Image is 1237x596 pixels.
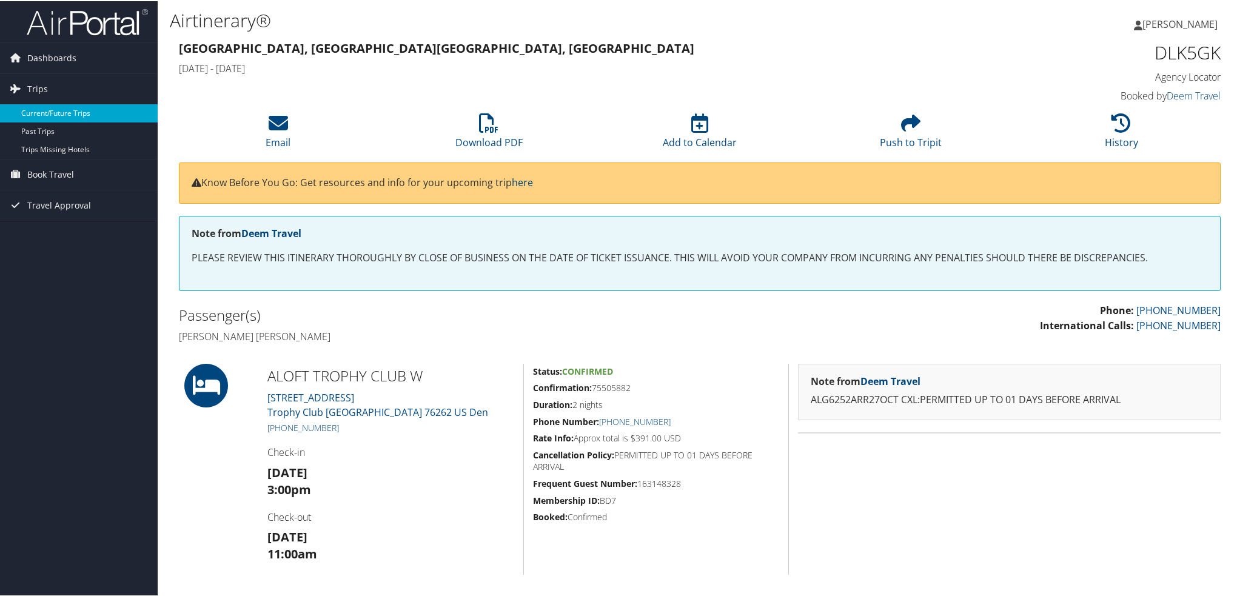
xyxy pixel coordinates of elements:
h5: PERMITTED UP TO 01 DAYS BEFORE ARRIVAL [533,448,779,472]
strong: Note from [192,226,301,239]
span: [PERSON_NAME] [1142,16,1218,30]
h4: Booked by [974,88,1221,101]
strong: [DATE] [267,463,307,480]
a: Add to Calendar [663,119,737,148]
img: airportal-logo.png [27,7,148,35]
strong: Duration: [533,398,572,409]
h4: Check-out [267,509,514,523]
a: [PHONE_NUMBER] [267,421,339,432]
strong: Cancellation Policy: [533,448,614,460]
h4: Check-in [267,444,514,458]
a: here [512,175,533,188]
strong: Rate Info: [533,431,574,443]
strong: Phone Number: [533,415,599,426]
h4: Agency Locator [974,69,1221,82]
strong: Note from [811,373,920,387]
span: Travel Approval [27,189,91,219]
strong: 11:00am [267,544,317,561]
strong: Booked: [533,510,568,521]
strong: Membership ID: [533,494,600,505]
a: History [1105,119,1138,148]
h5: Approx total is $391.00 USD [533,431,779,443]
a: [PHONE_NUMBER] [599,415,671,426]
strong: [GEOGRAPHIC_DATA], [GEOGRAPHIC_DATA] [GEOGRAPHIC_DATA], [GEOGRAPHIC_DATA] [179,39,694,55]
a: Push to Tripit [880,119,942,148]
a: [PERSON_NAME] [1134,5,1230,41]
h4: [PERSON_NAME] [PERSON_NAME] [179,329,691,342]
strong: [DATE] [267,527,307,544]
span: Confirmed [562,364,613,376]
h4: [DATE] - [DATE] [179,61,956,74]
strong: 3:00pm [267,480,311,497]
strong: Status: [533,364,562,376]
h2: Passenger(s) [179,304,691,324]
p: Know Before You Go: Get resources and info for your upcoming trip [192,174,1208,190]
span: Book Travel [27,158,74,189]
span: Trips [27,73,48,103]
strong: Frequent Guest Number: [533,477,637,488]
h5: 75505882 [533,381,779,393]
a: [PHONE_NUMBER] [1136,318,1221,331]
a: Deem Travel [241,226,301,239]
p: PLEASE REVIEW THIS ITINERARY THOROUGHLY BY CLOSE OF BUSINESS ON THE DATE OF TICKET ISSUANCE. THIS... [192,249,1208,265]
h1: DLK5GK [974,39,1221,64]
h2: ALOFT TROPHY CLUB W [267,364,514,385]
h5: Confirmed [533,510,779,522]
a: Email [266,119,290,148]
a: [PHONE_NUMBER] [1136,303,1221,316]
strong: Confirmation: [533,381,592,392]
h1: Airtinerary® [170,7,876,32]
a: Deem Travel [860,373,920,387]
a: [STREET_ADDRESS]Trophy Club [GEOGRAPHIC_DATA] 76262 US Den [267,390,488,418]
h5: 163148328 [533,477,779,489]
a: Deem Travel [1167,88,1221,101]
h5: BD7 [533,494,779,506]
strong: International Calls: [1040,318,1134,331]
h5: 2 nights [533,398,779,410]
span: Dashboards [27,42,76,72]
strong: Phone: [1100,303,1134,316]
p: ALG6252ARR27OCT CXL:PERMITTED UP TO 01 DAYS BEFORE ARRIVAL [811,391,1208,407]
a: Download PDF [455,119,523,148]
